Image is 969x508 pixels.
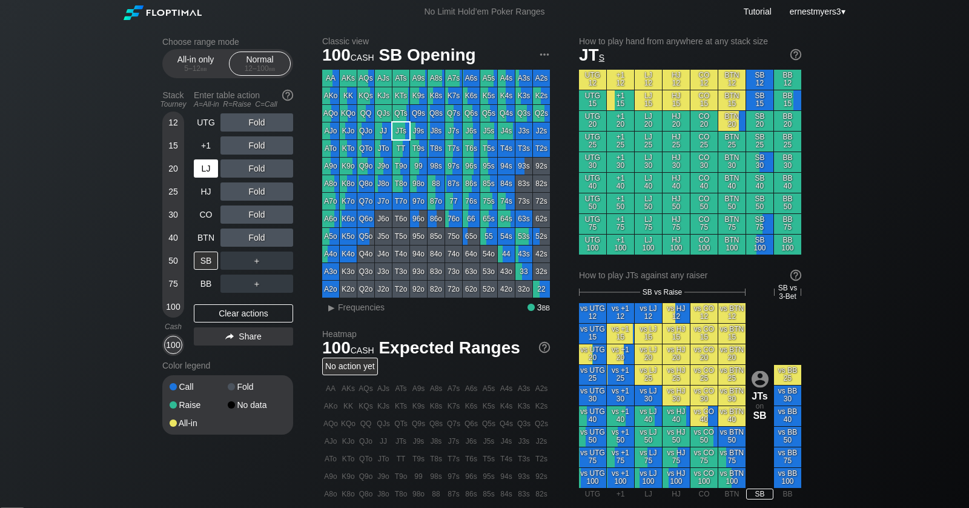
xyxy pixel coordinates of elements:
[375,158,392,175] div: J9o
[375,175,392,192] div: J8o
[533,263,550,280] div: 32s
[194,275,218,293] div: BB
[410,70,427,87] div: A9s
[663,235,690,255] div: HJ 100
[157,100,189,109] div: Tourney
[164,336,182,354] div: 100
[351,50,374,63] span: cash
[164,298,182,316] div: 100
[194,100,293,109] div: A=All-in R=Raise C=Call
[690,193,718,213] div: CO 50
[579,270,801,280] div: How to play JTs against any raiser
[322,140,339,157] div: ATo
[774,111,801,131] div: BB 20
[375,122,392,139] div: JJ
[607,111,634,131] div: +1 20
[746,132,773,152] div: SB 25
[515,105,532,122] div: Q3s
[428,158,445,175] div: 98s
[515,228,532,245] div: 53s
[752,370,769,387] img: icon-avatar.b40e07d9.svg
[162,37,293,47] h2: Choose range mode
[746,214,773,234] div: SB 75
[322,87,339,104] div: AKo
[445,140,462,157] div: T7s
[357,140,374,157] div: QTo
[340,193,357,210] div: K7o
[375,263,392,280] div: J3o
[200,64,207,73] span: bb
[579,214,606,234] div: UTG 75
[220,182,293,201] div: Fold
[445,263,462,280] div: 73o
[445,122,462,139] div: J7s
[322,70,339,87] div: AA
[357,122,374,139] div: QJo
[690,111,718,131] div: CO 20
[533,122,550,139] div: J2s
[498,193,515,210] div: 74s
[790,7,841,16] span: ernestmyers3
[320,46,376,66] span: 100
[515,263,532,280] div: 33
[357,263,374,280] div: Q3o
[392,158,409,175] div: T9o
[340,246,357,262] div: K4o
[746,173,773,193] div: SB 40
[375,281,392,298] div: J2o
[480,263,497,280] div: 53o
[498,175,515,192] div: 84s
[445,210,462,227] div: 76o
[607,152,634,172] div: +1 30
[428,175,445,192] div: 88
[445,175,462,192] div: 87s
[635,152,662,172] div: LJ 30
[498,122,515,139] div: J4s
[357,210,374,227] div: Q6o
[194,113,218,132] div: UTG
[340,281,357,298] div: K2o
[663,214,690,234] div: HJ 75
[228,383,286,391] div: Fold
[774,214,801,234] div: BB 75
[607,132,634,152] div: +1 25
[463,210,480,227] div: 66
[392,193,409,210] div: T7o
[410,140,427,157] div: T9s
[410,158,427,175] div: 99
[787,5,847,18] div: ▾
[157,85,189,113] div: Stack
[281,89,294,102] img: help.32db89a4.svg
[445,105,462,122] div: Q7s
[746,90,773,110] div: SB 15
[746,235,773,255] div: SB 100
[410,228,427,245] div: 95o
[322,158,339,175] div: A9o
[410,122,427,139] div: J9s
[515,246,532,262] div: 43s
[480,105,497,122] div: Q5s
[322,228,339,245] div: A5o
[340,175,357,192] div: K8o
[774,235,801,255] div: BB 100
[635,132,662,152] div: LJ 25
[480,210,497,227] div: 65s
[635,111,662,131] div: LJ 20
[410,105,427,122] div: Q9s
[774,132,801,152] div: BB 25
[690,235,718,255] div: CO 100
[690,173,718,193] div: CO 40
[463,70,480,87] div: A6s
[718,70,746,90] div: BTN 12
[220,113,293,132] div: Fold
[164,275,182,293] div: 75
[164,252,182,270] div: 50
[392,140,409,157] div: TT
[635,214,662,234] div: LJ 75
[579,132,606,152] div: UTG 25
[480,87,497,104] div: K5s
[533,228,550,245] div: 52s
[607,173,634,193] div: +1 40
[498,158,515,175] div: 94s
[194,229,218,247] div: BTN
